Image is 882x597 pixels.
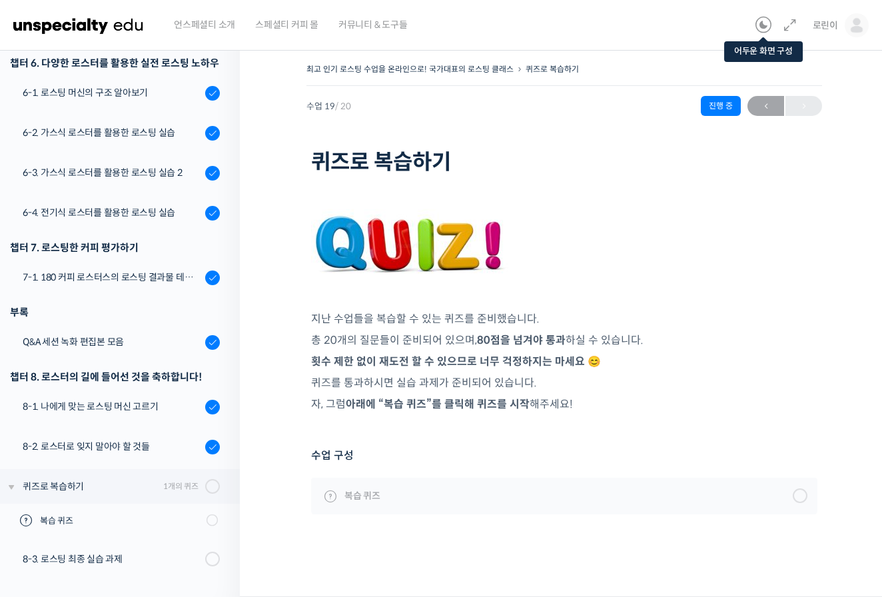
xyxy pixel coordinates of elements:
a: 최고 인기 로스팅 수업을 온라인으로! 국가대표의 로스팅 클래스 [306,64,514,74]
span: 복습 퀴즈 [344,488,380,503]
p: 자, 그럼 해주세요! [311,395,817,413]
a: 홈 [4,422,88,456]
a: 복습 퀴즈 [311,478,817,514]
a: 퀴즈로 복습하기 [526,64,579,74]
div: 진행 중 [701,96,741,116]
div: 8-1. 나에게 맞는 로스팅 머신 고르기 [23,399,201,414]
div: 부록 [10,303,220,321]
span: 설정 [206,442,222,453]
div: 8-3. 로스팅 최종 실습 과제 [23,552,201,566]
span: 대화 [122,443,138,454]
div: 6-1. 로스팅 머신의 구조 알아보기 [23,85,201,100]
p: 총 20개의 질문들이 준비되어 있으며, 하실 수 있습니다. [311,331,817,349]
span: 수업 19 [306,102,351,111]
div: 8-2. 로스터로 잊지 말아야 할 것들 [23,439,201,454]
div: 1개의 퀴즈 [163,480,199,492]
span: / 20 [335,101,351,112]
strong: 아래에 “복습 퀴즈”를 클릭해 퀴즈를 시작 [346,397,530,411]
div: 6-4. 전기식 로스터를 활용한 로스팅 실습 [23,205,201,220]
div: 챕터 8. 로스터의 길에 들어선 것을 축하합니다! [10,368,220,386]
span: ← [747,97,784,115]
span: 로린이 [813,19,838,31]
span: 수업 구성 [311,446,354,464]
strong: 횟수 제한 없이 재도전 할 수 있으므로 너무 걱정하지는 마세요 😊 [311,354,601,368]
strong: 80점을 넘겨야 통과 [477,333,566,347]
div: 퀴즈로 복습하기 [23,479,159,494]
div: 6-3. 가스식 로스터를 활용한 로스팅 실습 2 [23,165,201,180]
div: 6-2. 가스식 로스터를 활용한 로스팅 실습 [23,125,201,140]
a: 대화 [88,422,172,456]
p: 퀴즈를 통과하시면 실습 과제가 준비되어 있습니다. [311,374,817,392]
div: Q&A 세션 녹화 편집본 모음 [23,334,201,349]
span: 홈 [42,442,50,453]
p: 지난 수업들을 복습할 수 있는 퀴즈를 준비했습니다. [311,310,817,328]
div: 챕터 7. 로스팅한 커피 평가하기 [10,239,220,257]
h1: 퀴즈로 복습하기 [311,149,817,175]
a: 설정 [172,422,256,456]
div: 챕터 6. 다양한 로스터를 활용한 실전 로스팅 노하우 [10,54,220,72]
div: 7-1. 180 커피 로스터스의 로스팅 결과물 테스트 노하우 [23,270,201,285]
a: ←이전 [747,96,784,116]
span: 복습 퀴즈 [40,514,198,528]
